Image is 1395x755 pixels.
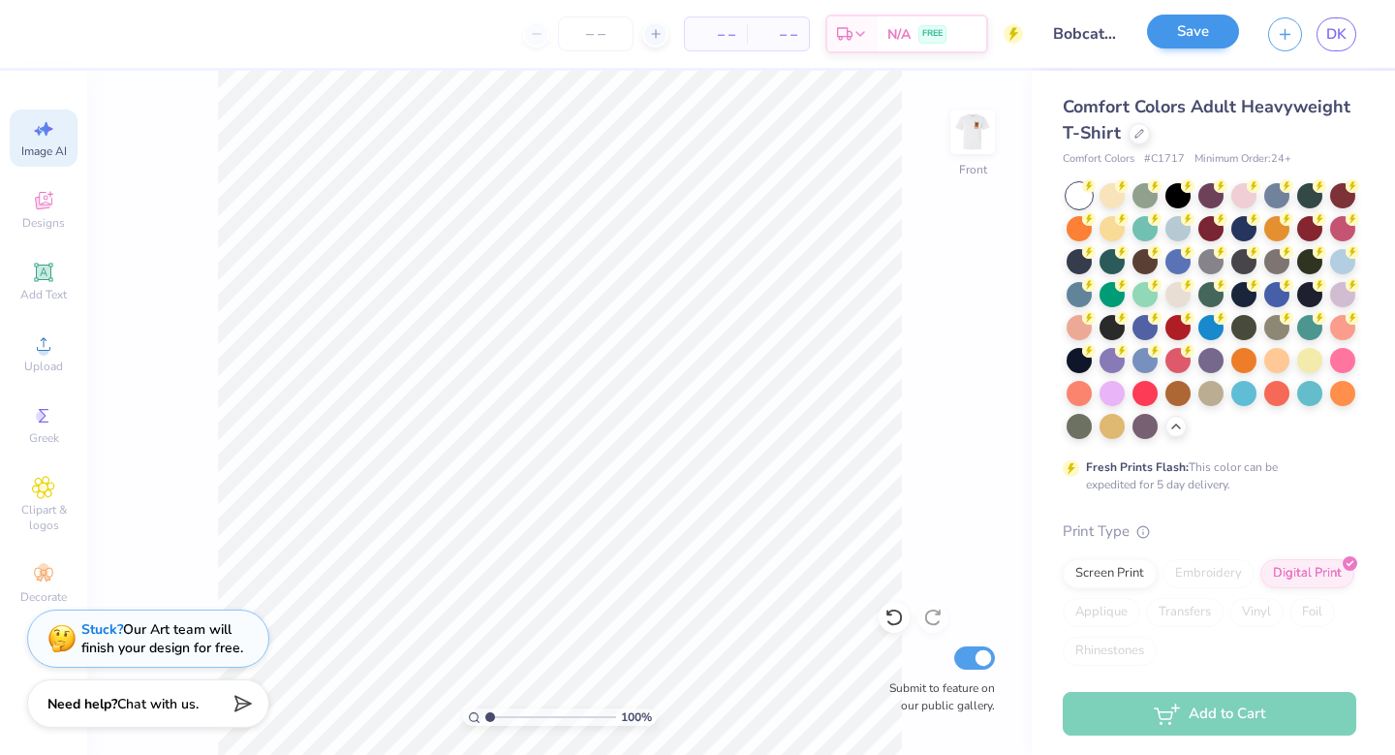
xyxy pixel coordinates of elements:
[1194,151,1291,168] span: Minimum Order: 24 +
[1086,459,1189,475] strong: Fresh Prints Flash:
[1063,598,1140,627] div: Applique
[922,27,943,41] span: FREE
[759,24,797,45] span: – –
[1162,559,1255,588] div: Embroidery
[1326,23,1347,46] span: DK
[1063,520,1356,543] div: Print Type
[1063,151,1134,168] span: Comfort Colors
[10,502,77,533] span: Clipart & logos
[1144,151,1185,168] span: # C1717
[1289,598,1335,627] div: Foil
[20,287,67,302] span: Add Text
[953,112,992,151] img: Front
[959,161,987,178] div: Front
[20,589,67,605] span: Decorate
[1146,598,1224,627] div: Transfers
[1038,15,1132,53] input: Untitled Design
[621,708,652,726] span: 100 %
[1260,559,1354,588] div: Digital Print
[879,679,995,714] label: Submit to feature on our public gallery.
[1147,15,1239,48] button: Save
[81,620,243,657] div: Our Art team will finish your design for free.
[1063,559,1157,588] div: Screen Print
[697,24,735,45] span: – –
[1063,637,1157,666] div: Rhinestones
[1317,17,1356,51] a: DK
[1086,458,1324,493] div: This color can be expedited for 5 day delivery.
[24,359,63,374] span: Upload
[558,16,634,51] input: – –
[22,215,65,231] span: Designs
[887,24,911,45] span: N/A
[21,143,67,159] span: Image AI
[117,695,199,713] span: Chat with us.
[1063,95,1350,144] span: Comfort Colors Adult Heavyweight T-Shirt
[81,620,123,639] strong: Stuck?
[29,430,59,446] span: Greek
[47,695,117,713] strong: Need help?
[1229,598,1284,627] div: Vinyl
